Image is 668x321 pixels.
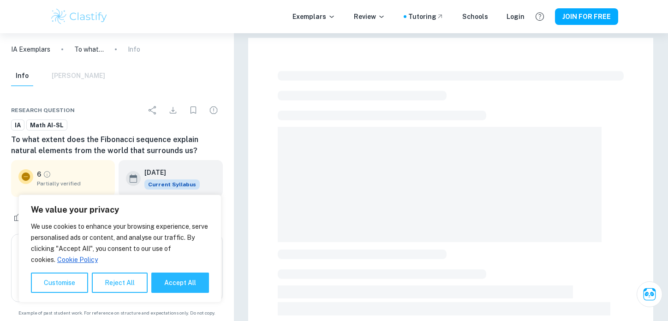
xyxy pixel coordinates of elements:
p: To what extent does the Fibonacci sequence explain natural elements from the world that surrounds... [74,44,104,54]
span: Example of past student work. For reference on structure and expectations only. Do not copy. [11,309,223,316]
button: Help and Feedback [532,9,548,24]
div: We value your privacy [18,195,221,303]
button: Reject All [92,273,148,293]
span: IA [12,121,24,130]
p: We use cookies to enhance your browsing experience, serve personalised ads or content, and analys... [31,221,209,265]
p: Exemplars [292,12,335,22]
a: Math AI-SL [26,119,67,131]
p: Info [128,44,140,54]
div: Bookmark [184,101,203,119]
div: Report issue [204,101,223,119]
button: JOIN FOR FREE [555,8,618,25]
h6: To what extent does the Fibonacci sequence explain natural elements from the world that surrounds... [11,134,223,156]
a: IA Exemplars [11,44,50,54]
p: Review [354,12,385,22]
h6: [DATE] [144,167,192,178]
p: 6 [37,169,41,179]
span: Research question [11,106,75,114]
a: Login [507,12,525,22]
a: IA [11,119,24,131]
div: This exemplar is based on the current syllabus. Feel free to refer to it for inspiration/ideas wh... [144,179,200,190]
div: Like [11,210,39,225]
a: Tutoring [408,12,444,22]
button: Customise [31,273,88,293]
div: Download [164,101,182,119]
p: We value your privacy [31,204,209,215]
button: Accept All [151,273,209,293]
div: Share [143,101,162,119]
a: Cookie Policy [57,256,98,264]
img: Clastify logo [50,7,108,26]
span: Partially verified [37,179,107,188]
span: Current Syllabus [144,179,200,190]
span: Math AI-SL [27,121,67,130]
button: Ask Clai [637,281,662,307]
a: Schools [462,12,488,22]
button: Info [11,66,33,86]
a: Grade partially verified [43,170,51,178]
